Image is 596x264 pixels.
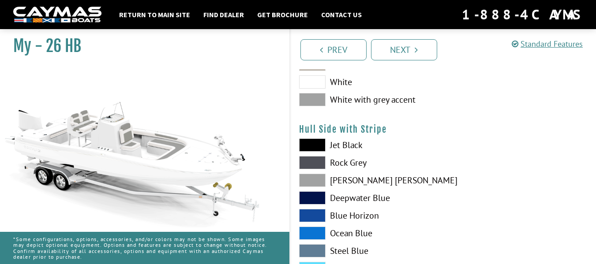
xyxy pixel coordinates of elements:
[299,75,435,89] label: White
[13,7,101,23] img: white-logo-c9c8dbefe5ff5ceceb0f0178aa75bf4bb51f6bca0971e226c86eb53dfe498488.png
[299,156,435,169] label: Rock Grey
[299,124,588,135] h4: Hull Side with Stripe
[299,244,435,257] label: Steel Blue
[199,9,248,20] a: Find Dealer
[462,5,583,24] div: 1-888-4CAYMAS
[299,93,435,106] label: White with grey accent
[299,174,435,187] label: [PERSON_NAME] [PERSON_NAME]
[371,39,437,60] a: Next
[512,39,583,49] a: Standard Features
[13,36,267,56] h1: My - 26 HB
[299,191,435,205] label: Deepwater Blue
[300,39,367,60] a: Prev
[299,138,435,152] label: Jet Black
[115,9,195,20] a: Return to main site
[299,209,435,222] label: Blue Horizon
[317,9,366,20] a: Contact Us
[253,9,312,20] a: Get Brochure
[299,227,435,240] label: Ocean Blue
[13,232,276,264] p: *Some configurations, options, accessories, and/or colors may not be shown. Some images may depic...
